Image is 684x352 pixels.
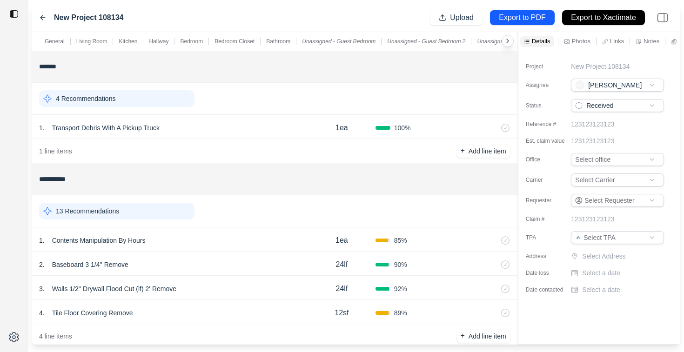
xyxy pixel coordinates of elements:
p: 24lf [336,283,348,294]
p: Export to PDF [499,13,545,23]
p: Photos [572,37,590,45]
label: New Project 108134 [54,12,123,23]
button: Upload [430,10,483,25]
p: New Project 108134 [571,62,630,71]
p: 1ea [335,122,348,133]
label: Claim # [526,215,572,223]
p: 4 line items [39,332,72,341]
p: Details [532,37,550,45]
p: 4 . [39,308,45,318]
label: Reference # [526,120,572,128]
label: Office [526,156,572,163]
span: 92 % [394,284,407,293]
p: Tile Floor Covering Remove [48,306,137,319]
button: +Add line item [456,330,510,343]
p: Select a date [582,268,620,278]
p: Links [610,37,624,45]
p: Unassigned - Guest Bedroom [302,38,376,45]
span: 89 % [394,308,407,318]
p: 13 Recommendations [56,206,119,216]
p: Contents Manipulation By Hours [48,234,149,247]
p: 1 . [39,123,45,133]
p: 1ea [335,235,348,246]
p: Bedroom [180,38,203,45]
label: Requester [526,197,572,204]
label: Address [526,252,572,260]
p: Kitchen [119,38,137,45]
p: Unassigned - Guest Bedroom 2 [387,38,465,45]
p: Living Room [76,38,107,45]
p: Hallway [149,38,168,45]
p: + [460,146,464,156]
label: Date contacted [526,286,572,293]
label: Date loss [526,269,572,277]
p: 3 . [39,284,45,293]
p: Add line item [469,332,506,341]
p: Walls 1/2'' Drywall Flood Cut (lf) 2' Remove [48,282,180,295]
p: Baseboard 3 1/4'' Remove [48,258,132,271]
label: Status [526,102,572,109]
p: Bedroom Closet [215,38,255,45]
p: + [460,331,464,341]
p: Unassigned - Guest Bathroom [477,38,552,45]
button: Export to Xactimate [562,10,645,25]
p: 4 Recommendations [56,94,115,103]
span: 85 % [394,236,407,245]
p: Transport Debris With A Pickup Truck [48,121,163,134]
label: Carrier [526,176,572,184]
p: 123123123123 [571,120,614,129]
p: 1 line items [39,146,72,156]
p: 123123123123 [571,214,614,224]
label: TPA [526,234,572,241]
p: Upload [450,13,474,23]
p: General [45,38,65,45]
button: Export to PDF [490,10,555,25]
label: Assignee [526,81,572,89]
p: Add line item [469,146,506,156]
p: Select a date [582,285,620,294]
p: 12sf [335,307,349,319]
p: 1 . [39,236,45,245]
span: 100 % [394,123,411,133]
p: Bathroom [266,38,290,45]
button: +Add line item [456,145,510,158]
label: Project [526,63,572,70]
span: 90 % [394,260,407,269]
p: Notes [644,37,659,45]
p: 123123123123 [571,136,614,146]
label: Est. claim value [526,137,572,145]
p: Select Address [582,252,666,261]
p: 2 . [39,260,45,269]
img: toggle sidebar [9,9,19,19]
img: right-panel.svg [652,7,673,28]
p: 24lf [336,259,348,270]
p: Export to Xactimate [571,13,636,23]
